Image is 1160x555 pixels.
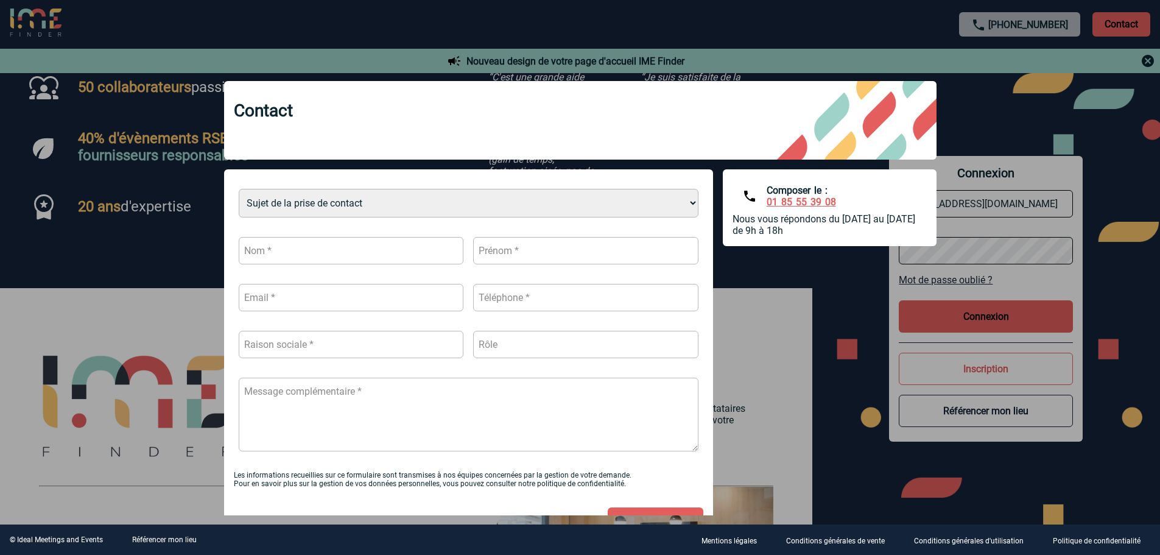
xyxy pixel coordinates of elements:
p: Politique de confidentialité [1053,537,1141,545]
p: Mentions légales [701,537,757,545]
input: Prénom * [473,237,698,264]
input: Email * [239,284,464,311]
div: Composer le : [767,185,836,208]
div: Nous vous répondons du [DATE] au [DATE] de 9h à 18h [733,213,927,236]
input: Téléphone * [473,284,698,311]
a: Référencer mon lieu [132,536,197,544]
button: Envoyer [608,507,703,540]
a: Mentions légales [692,534,776,546]
input: Nom * [239,237,464,264]
a: 01 85 55 39 08 [767,196,836,208]
div: © Ideal Meetings and Events [10,536,103,544]
div: Contact [224,81,937,160]
p: Conditions générales de vente [786,537,885,545]
input: Rôle [473,331,698,358]
a: Conditions générales de vente [776,534,904,546]
input: Raison sociale * [239,331,464,358]
div: Les informations recueillies sur ce formulaire sont transmises à nos équipes concernées par la ge... [234,471,703,488]
img: phone_black.png [742,189,757,203]
a: Politique de confidentialité [1043,534,1160,546]
a: Conditions générales d'utilisation [904,534,1043,546]
p: Conditions générales d'utilisation [914,537,1024,545]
